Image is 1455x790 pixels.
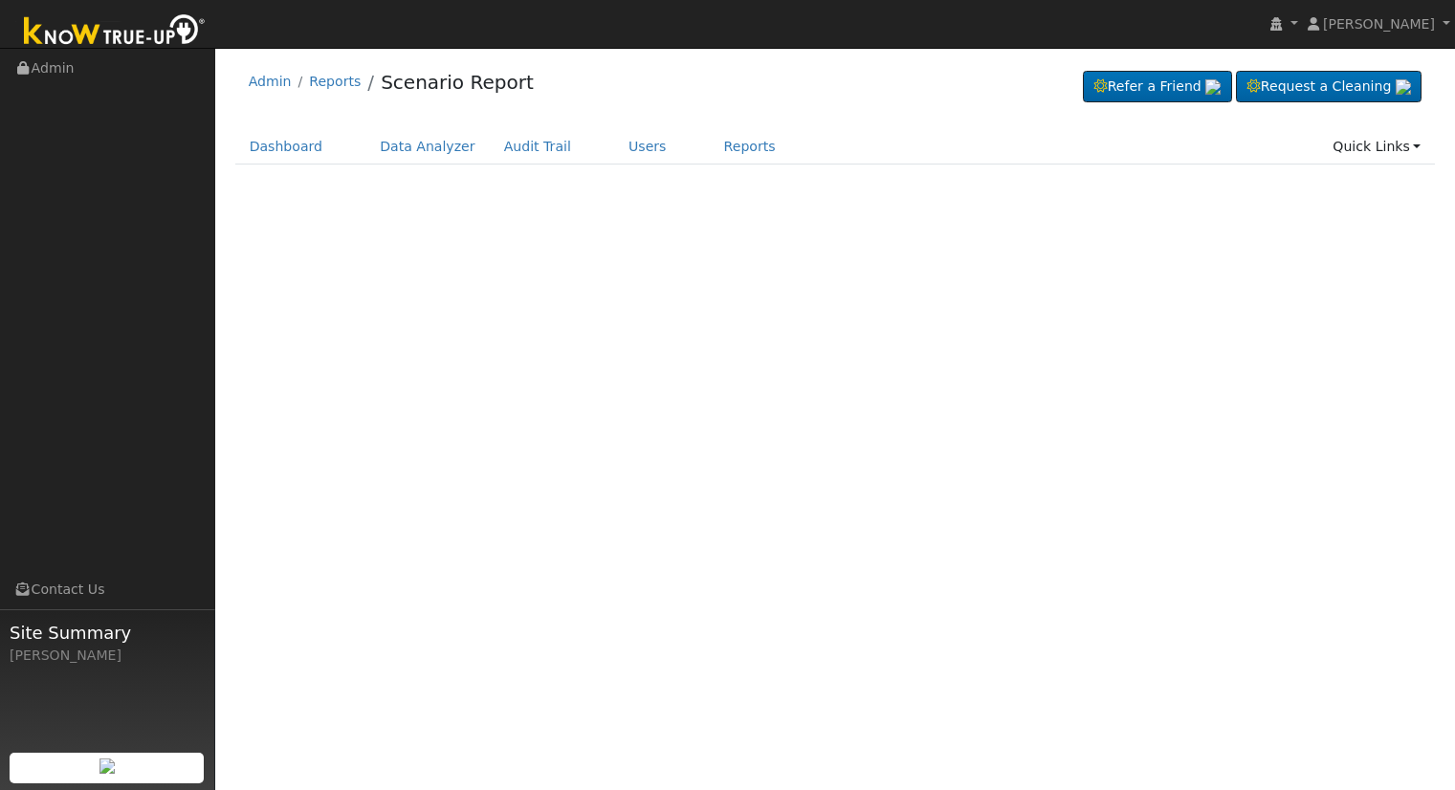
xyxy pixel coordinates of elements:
[614,129,681,165] a: Users
[235,129,338,165] a: Dashboard
[99,758,115,774] img: retrieve
[1396,79,1411,95] img: retrieve
[309,74,361,89] a: Reports
[1083,71,1232,103] a: Refer a Friend
[710,129,790,165] a: Reports
[10,620,205,646] span: Site Summary
[249,74,292,89] a: Admin
[1318,129,1435,165] a: Quick Links
[1205,79,1221,95] img: retrieve
[1323,16,1435,32] span: [PERSON_NAME]
[365,129,490,165] a: Data Analyzer
[490,129,585,165] a: Audit Trail
[14,11,215,54] img: Know True-Up
[1236,71,1422,103] a: Request a Cleaning
[381,71,534,94] a: Scenario Report
[10,646,205,666] div: [PERSON_NAME]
